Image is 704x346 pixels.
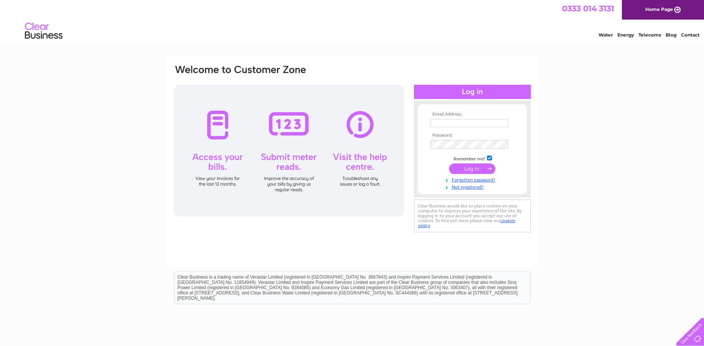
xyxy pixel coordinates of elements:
[617,32,634,38] a: Energy
[666,32,677,38] a: Blog
[174,4,530,37] div: Clear Business is a trading name of Verastar Limited (registered in [GEOGRAPHIC_DATA] No. 3667643...
[429,154,516,162] td: Remember me?
[449,163,495,174] input: Submit
[429,112,516,117] th: Email Address:
[24,20,63,43] img: logo.png
[638,32,661,38] a: Telecoms
[562,4,614,13] a: 0333 014 3131
[414,200,531,232] div: Clear Business would like to place cookies on your computer to improve your experience of the sit...
[431,176,516,183] a: Forgotten password?
[681,32,699,38] a: Contact
[429,133,516,138] th: Password:
[599,32,613,38] a: Water
[431,183,516,190] a: Not registered?
[418,218,515,228] a: cookies policy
